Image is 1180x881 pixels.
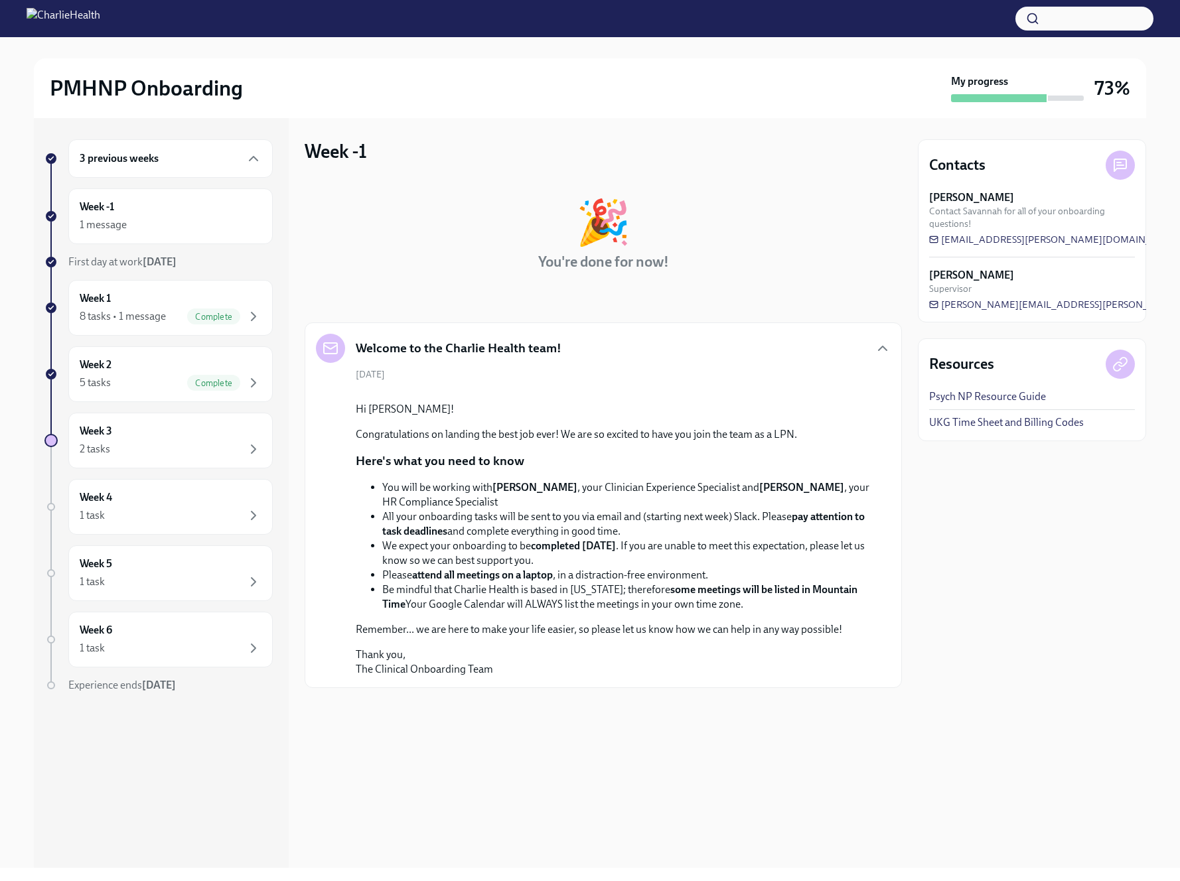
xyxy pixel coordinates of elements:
a: UKG Time Sheet and Billing Codes [929,415,1084,430]
strong: [DATE] [142,679,176,691]
div: 1 message [80,218,127,232]
p: Remember... we are here to make your life easier, so please let us know how we can help in any wa... [356,622,869,637]
h6: Week 6 [80,623,112,638]
div: 1 task [80,508,105,523]
h2: PMHNP Onboarding [50,75,243,102]
div: 1 task [80,575,105,589]
div: 2 tasks [80,442,110,456]
div: 8 tasks • 1 message [80,309,166,324]
span: Supervisor [929,283,972,295]
strong: attend all meetings on a laptop [412,569,553,581]
h4: Resources [929,354,994,374]
h4: Contacts [929,155,986,175]
h5: Welcome to the Charlie Health team! [356,340,561,357]
strong: pay attention to task deadlines [382,510,865,537]
span: [DATE] [356,368,385,381]
a: Week -11 message [44,188,273,244]
img: CharlieHealth [27,8,100,29]
h6: 3 previous weeks [80,151,159,166]
div: 🎉 [576,200,630,244]
li: Be mindful that Charlie Health is based in [US_STATE]; therefore Your Google Calendar will ALWAYS... [382,582,869,612]
span: Contact Savannah for all of your onboarding questions! [929,205,1135,230]
li: All your onboarding tasks will be sent to you via email and (starting next week) Slack. Please an... [382,509,869,539]
p: Thank you, The Clinical Onboarding Team [356,647,869,677]
h6: Week 4 [80,490,112,505]
span: Complete [187,312,240,322]
strong: some meetings will be listed in Mountain Time [382,583,857,610]
li: We expect your onboarding to be . If you are unable to meet this expectation, please let us know ... [382,539,869,568]
span: Complete [187,378,240,388]
h3: 73% [1094,76,1130,100]
a: Week 41 task [44,479,273,535]
a: Week 51 task [44,545,273,601]
h6: Week 5 [80,557,112,571]
a: Week 61 task [44,612,273,667]
li: You will be working with , your Clinician Experience Specialist and , your HR Compliance Specialist [382,480,869,509]
p: Here's what you need to know [356,452,524,470]
p: Congratulations on landing the best job ever! We are so excited to have you join the team as a LPN. [356,427,797,442]
span: Experience ends [68,679,176,691]
div: 3 previous weeks [68,139,273,178]
strong: [PERSON_NAME] [492,481,577,494]
h6: Week -1 [80,200,114,214]
a: Psych NP Resource Guide [929,389,1046,404]
strong: [PERSON_NAME] [929,190,1014,205]
span: First day at work [68,255,177,268]
a: Week 25 tasksComplete [44,346,273,402]
a: Week 32 tasks [44,413,273,468]
p: Hi [PERSON_NAME]! [356,402,797,417]
strong: [PERSON_NAME] [759,481,844,494]
strong: [PERSON_NAME] [929,268,1014,283]
strong: My progress [951,74,1008,89]
h6: Week 2 [80,358,111,372]
strong: [DATE] [143,255,177,268]
div: 5 tasks [80,375,111,390]
a: First day at work[DATE] [44,255,273,269]
h4: You're done for now! [538,252,669,272]
li: Please , in a distraction-free environment. [382,568,869,582]
strong: completed [DATE] [531,539,616,552]
div: 1 task [80,641,105,655]
h6: Week 1 [80,291,111,306]
h6: Week 3 [80,424,112,439]
a: Week 18 tasks • 1 messageComplete [44,280,273,336]
h3: Week -1 [305,139,367,163]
